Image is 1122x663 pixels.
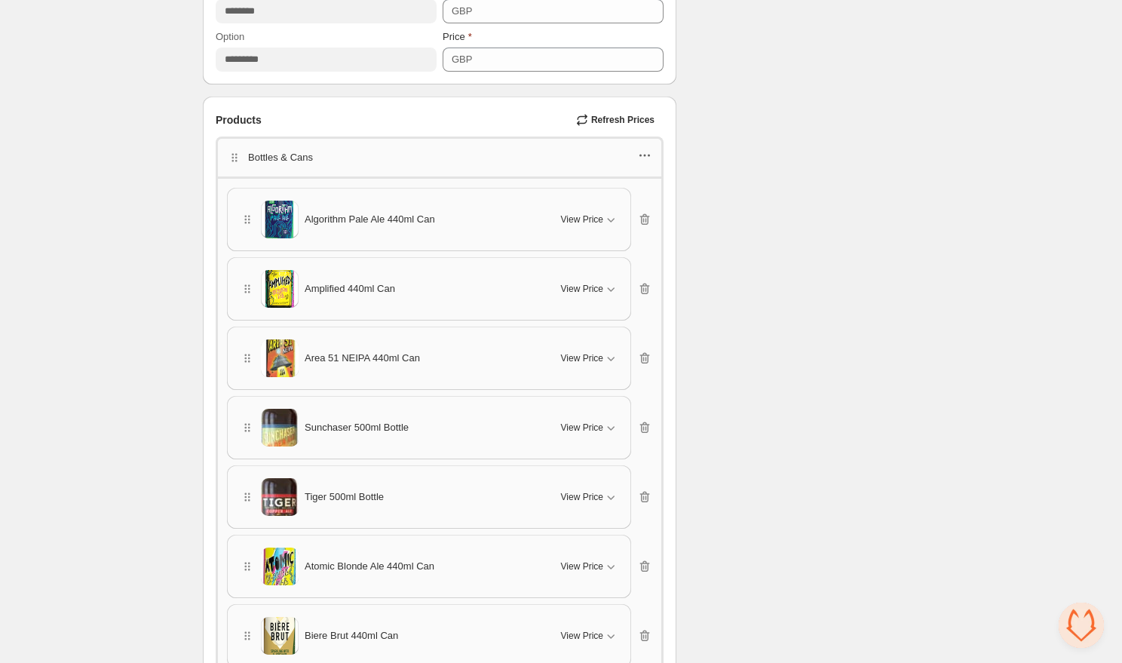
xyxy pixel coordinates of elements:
img: Sunchaser 500ml Bottle [261,359,299,496]
button: View Price [552,416,627,440]
img: Tiger 500ml Bottle [261,428,299,566]
img: Atomic Blonde Ale 440ml Can [261,527,299,606]
span: Amplified 440ml Can [305,281,395,296]
span: View Price [561,422,603,434]
button: View Price [552,207,627,232]
button: View Price [552,554,627,579]
span: Algorithm Pale Ale 440ml Can [305,212,435,227]
label: Price [443,29,472,45]
span: View Price [561,213,603,226]
p: Bottles & Cans [248,150,313,165]
label: Option [216,29,244,45]
span: View Price [561,491,603,503]
button: Refresh Prices [570,109,664,130]
button: View Price [552,485,627,509]
span: View Price [561,630,603,642]
div: Open chat [1059,603,1104,648]
span: Area 51 NEIPA 440ml Can [305,351,420,366]
span: View Price [561,352,603,364]
span: View Price [561,283,603,295]
span: View Price [561,560,603,572]
span: Products [216,112,262,127]
button: View Price [552,346,627,370]
img: Algorithm Pale Ale 440ml Can [261,180,299,259]
span: Atomic Blonde Ale 440ml Can [305,559,434,574]
span: Refresh Prices [591,114,654,126]
img: Area 51 NEIPA 440ml Can [261,324,299,393]
img: Amplified 440ml Can [261,249,299,328]
span: Sunchaser 500ml Bottle [305,420,409,435]
span: Biere Brut 440ml Can [305,628,398,643]
div: GBP [452,52,472,67]
button: View Price [552,624,627,648]
div: GBP [452,4,472,19]
button: View Price [552,277,627,301]
span: Tiger 500ml Bottle [305,490,384,505]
